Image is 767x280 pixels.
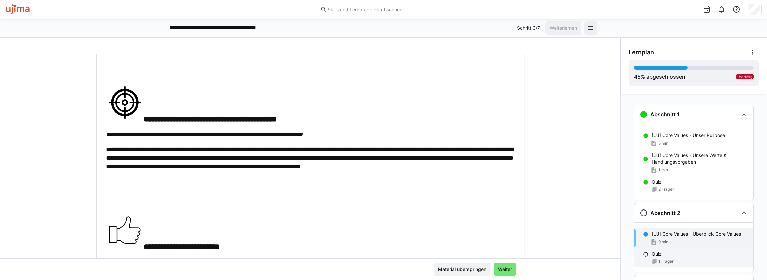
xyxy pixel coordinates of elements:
[658,167,668,173] span: 1 min
[652,132,725,139] p: [UJ] Core Values - Unser Purpose
[494,263,516,276] button: Weiter
[517,25,540,31] p: Schritt 3/7
[629,49,654,56] span: Lernplan
[327,6,447,12] input: Skills und Lernpfade durchsuchen…
[497,266,513,273] span: Weiter
[658,239,668,245] span: 9 min
[434,263,491,276] button: Material überspringen
[650,111,680,118] h3: Abschnitt 1
[658,141,668,146] span: 5 min
[634,73,685,81] div: % abgeschlossen
[652,251,662,257] p: Quiz
[634,73,641,80] span: 45
[652,231,741,237] p: [UJ] Core Values - Überblick Core Values
[437,266,487,273] span: Material überspringen
[658,187,675,192] span: 2 Fragen
[650,209,680,216] h3: Abschnitt 2
[737,75,752,79] span: Überfällig
[549,25,578,31] span: Weiterlernen
[545,21,581,35] button: Weiterlernen
[658,259,674,264] span: 1 Fragen
[652,179,662,185] p: Quiz
[652,152,748,165] p: [UJ] Core Values - Unsere Werte & Handlungsvorgaben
